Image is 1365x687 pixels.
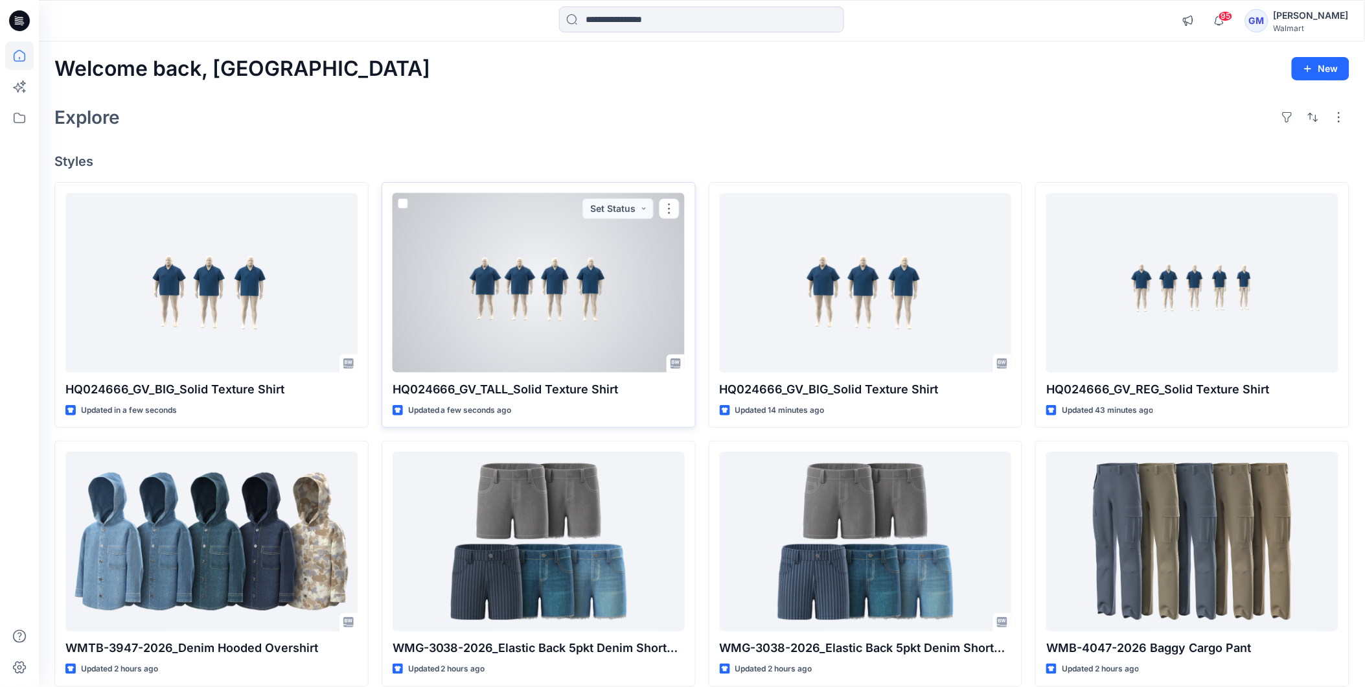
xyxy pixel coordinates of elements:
[720,452,1012,631] a: WMG-3038-2026_Elastic Back 5pkt Denim Shorts 3 Inseam
[1292,57,1349,80] button: New
[1062,404,1153,417] p: Updated 43 minutes ago
[393,380,685,399] p: HQ024666_GV_TALL_Solid Texture Shirt
[65,193,358,373] a: HQ024666_GV_BIG_Solid Texture Shirt
[65,639,358,657] p: WMTB-3947-2026_Denim Hooded Overshirt
[1274,8,1349,23] div: [PERSON_NAME]
[393,452,685,631] a: WMG-3038-2026_Elastic Back 5pkt Denim Shorts 3 Inseam - Cost Opt
[393,639,685,657] p: WMG-3038-2026_Elastic Back 5pkt Denim Shorts 3 Inseam - Cost Opt
[1046,380,1338,399] p: HQ024666_GV_REG_Solid Texture Shirt
[408,662,485,676] p: Updated 2 hours ago
[720,193,1012,373] a: HQ024666_GV_BIG_Solid Texture Shirt
[1046,452,1338,631] a: WMB-4047-2026 Baggy Cargo Pant
[54,154,1349,169] h4: Styles
[1062,662,1139,676] p: Updated 2 hours ago
[54,57,430,81] h2: Welcome back, [GEOGRAPHIC_DATA]
[720,380,1012,399] p: HQ024666_GV_BIG_Solid Texture Shirt
[65,380,358,399] p: HQ024666_GV_BIG_Solid Texture Shirt
[1245,9,1268,32] div: GM
[1274,23,1349,33] div: Walmart
[1046,193,1338,373] a: HQ024666_GV_REG_Solid Texture Shirt
[393,193,685,373] a: HQ024666_GV_TALL_Solid Texture Shirt
[81,404,177,417] p: Updated in a few seconds
[1046,639,1338,657] p: WMB-4047-2026 Baggy Cargo Pant
[65,452,358,631] a: WMTB-3947-2026_Denim Hooded Overshirt
[1219,11,1233,21] span: 95
[735,662,812,676] p: Updated 2 hours ago
[54,107,120,128] h2: Explore
[720,639,1012,657] p: WMG-3038-2026_Elastic Back 5pkt Denim Shorts 3 Inseam
[408,404,512,417] p: Updated a few seconds ago
[81,662,158,676] p: Updated 2 hours ago
[735,404,825,417] p: Updated 14 minutes ago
